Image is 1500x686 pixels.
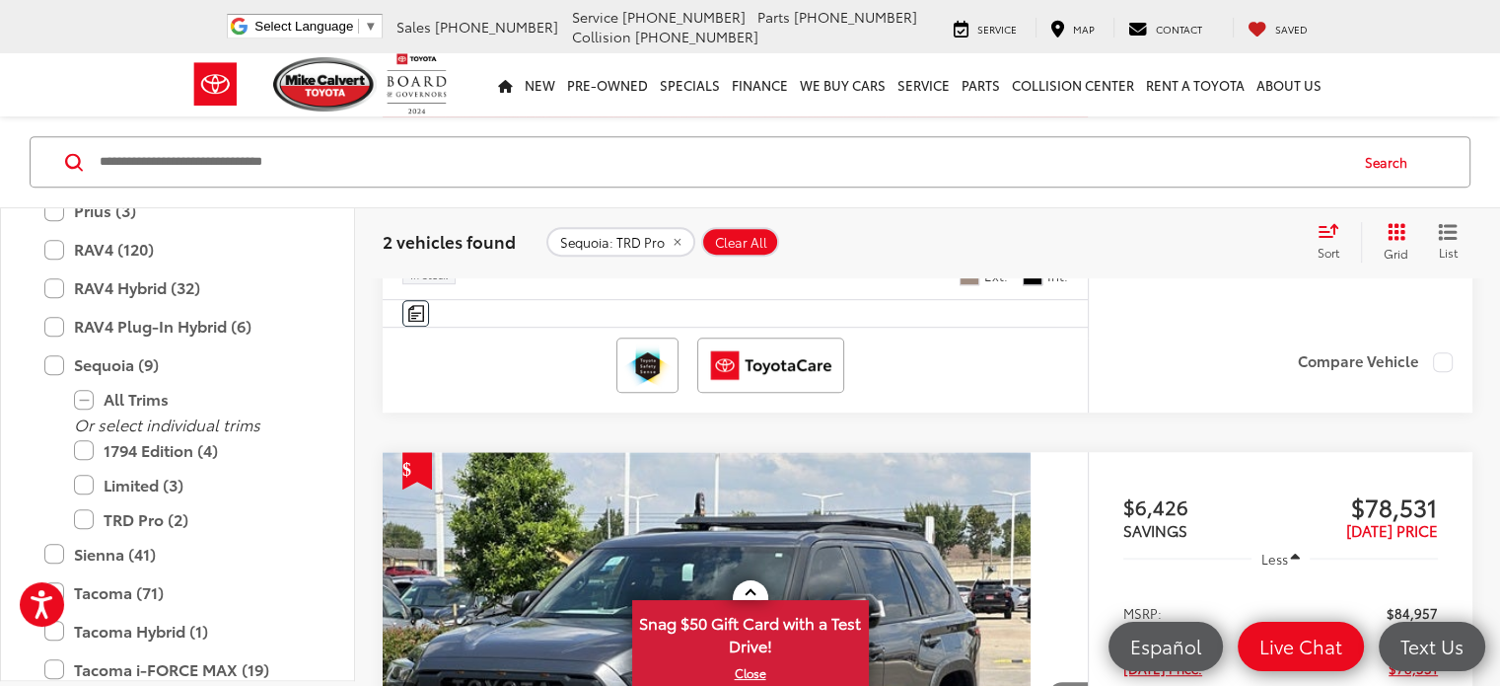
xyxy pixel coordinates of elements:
[1140,53,1250,116] a: Rent a Toyota
[1123,492,1281,521] span: $6,426
[1391,634,1473,658] span: Text Us
[561,53,654,116] a: Pre-Owned
[519,53,561,116] a: New
[254,19,353,34] span: Select Language
[1238,622,1364,671] a: Live Chat
[654,53,726,116] a: Specials
[1251,541,1311,576] button: Less
[1113,18,1217,38] a: Contact
[1384,245,1408,262] span: Grid
[44,614,311,648] label: Tacoma Hybrid (1)
[364,19,377,34] span: ▼
[44,270,311,305] label: RAV4 Hybrid (32)
[1423,222,1472,262] button: List View
[1120,634,1211,658] span: Español
[715,234,767,250] span: Clear All
[1250,634,1352,658] span: Live Chat
[1346,519,1438,541] span: [DATE] PRICE
[492,53,519,116] a: Home
[402,452,432,490] span: Get Price Drop Alert
[396,17,431,37] span: Sales
[1298,352,1453,372] label: Compare Vehicle
[1073,22,1095,37] span: Map
[1318,244,1339,261] span: Sort
[726,53,794,116] a: Finance
[1006,53,1140,116] a: Collision Center
[44,232,311,267] label: RAV4 (120)
[179,52,252,116] img: Toyota
[383,229,516,253] span: 2 vehicles found
[1379,622,1485,671] a: Text Us
[701,227,779,257] button: Clear All
[560,234,665,250] span: Sequoia: TRD Pro
[956,53,1006,116] a: Parts
[1108,622,1223,671] a: Español
[1387,603,1438,623] span: $84,957
[546,227,695,257] button: remove Sequoia: TRD%20Pro
[74,468,311,502] label: Limited (3)
[74,413,260,435] i: Or select individual trims
[1308,222,1361,262] button: Select sort value
[939,18,1032,38] a: Service
[1123,519,1187,541] span: SAVINGS
[1346,137,1436,187] button: Search
[794,53,892,116] a: WE BUY CARS
[1389,658,1438,678] span: $78,531
[757,7,790,27] span: Parts
[794,7,917,27] span: [PHONE_NUMBER]
[44,347,311,382] label: Sequoia (9)
[1260,550,1287,568] span: Less
[98,138,1346,186] input: Search by Make, Model, or Keyword
[1361,222,1423,262] button: Grid View
[622,7,746,27] span: [PHONE_NUMBER]
[634,602,867,662] span: Snag $50 Gift Card with a Test Drive!
[1438,244,1458,261] span: List
[1036,18,1109,38] a: Map
[273,57,378,112] img: Mike Calvert Toyota
[1156,22,1202,37] span: Contact
[892,53,956,116] a: Service
[254,19,377,34] a: Select Language​
[402,300,429,327] button: Comments
[74,502,311,537] label: TRD Pro (2)
[74,382,311,417] label: All Trims
[44,575,311,610] label: Tacoma (71)
[44,309,311,343] label: RAV4 Plug-In Hybrid (6)
[74,433,311,468] label: 1794 Edition (4)
[408,305,424,322] img: Comments
[620,342,675,389] img: Toyota Safety Sense Mike Calvert Toyota Houston TX
[435,17,558,37] span: [PHONE_NUMBER]
[44,537,311,572] label: Sienna (41)
[701,342,840,389] img: ToyotaCare Mike Calvert Toyota Houston TX
[1233,18,1322,38] a: My Saved Vehicles
[572,27,631,46] span: Collision
[977,22,1017,37] span: Service
[1250,53,1327,116] a: About Us
[1123,603,1162,623] span: MSRP:
[44,193,311,228] label: Prius (3)
[1275,22,1308,37] span: Saved
[410,270,448,280] span: In Stock
[1280,492,1438,521] span: $78,531
[635,27,758,46] span: [PHONE_NUMBER]
[358,19,359,34] span: ​
[572,7,618,27] span: Service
